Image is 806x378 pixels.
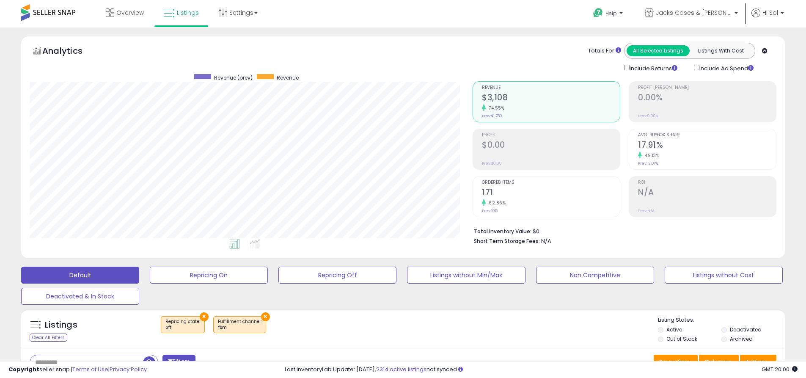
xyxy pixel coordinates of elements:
span: N/A [541,237,551,245]
span: Help [605,10,617,17]
span: Profit [482,133,620,138]
button: Actions [740,355,776,369]
button: Listings without Cost [665,267,783,284]
small: 49.13% [642,152,659,159]
a: Hi Sol [751,8,784,28]
h2: $3,108 [482,93,620,104]
div: off [165,325,200,331]
div: Clear All Filters [30,334,67,342]
a: Help [586,1,631,28]
p: Listing States: [658,316,785,324]
b: Short Term Storage Fees: [474,237,540,245]
label: Active [666,326,682,333]
h5: Listings [45,319,77,331]
span: Avg. Buybox Share [638,133,776,138]
span: Columns [704,358,731,366]
label: Archived [730,335,753,342]
small: 62.86% [486,200,506,206]
span: Hi Sol [762,8,778,17]
button: Save View [654,355,698,369]
small: Prev: 12.01% [638,161,658,166]
i: Get Help [593,8,603,18]
h2: N/A [638,188,776,199]
h2: 17.91% [638,140,776,152]
button: Repricing Off [278,267,396,284]
span: Overview [116,8,144,17]
span: Fulfillment channel : [218,318,261,331]
div: Totals For [588,47,621,55]
span: ROI [638,180,776,185]
div: Last InventoryLab Update: [DATE], not synced. [285,366,798,374]
button: × [261,312,270,321]
button: Non Competitive [536,267,654,284]
div: seller snap | | [8,366,147,374]
button: Listings without Min/Max [407,267,525,284]
small: Prev: 105 [482,208,498,213]
h2: 171 [482,188,620,199]
button: Deactivated & In Stock [21,288,139,305]
button: Repricing On [150,267,268,284]
h5: Analytics [42,45,99,59]
button: All Selected Listings [627,45,690,56]
small: Prev: $1,780 [482,113,502,119]
button: Columns [699,355,739,369]
div: fbm [218,325,261,331]
span: Revenue [277,74,299,81]
span: Jacks Cases & [PERSON_NAME]'s Closet [656,8,732,17]
small: Prev: $0.00 [482,161,502,166]
span: 2025-08-14 20:00 GMT [762,365,798,373]
div: Include Returns [618,63,688,73]
small: 74.55% [486,105,504,111]
h2: 0.00% [638,93,776,104]
a: 2314 active listings [376,365,426,373]
span: Profit [PERSON_NAME] [638,86,776,90]
button: Listings With Cost [689,45,752,56]
span: Revenue (prev) [214,74,253,81]
span: Repricing state : [165,318,200,331]
h2: $0.00 [482,140,620,152]
span: Ordered Items [482,180,620,185]
label: Deactivated [730,326,762,333]
b: Total Inventory Value: [474,228,531,235]
span: Listings [177,8,199,17]
label: Out of Stock [666,335,697,342]
button: Default [21,267,139,284]
strong: Copyright [8,365,39,373]
div: Include Ad Spend [688,63,767,73]
small: Prev: N/A [638,208,655,213]
small: Prev: 0.00% [638,113,658,119]
span: Revenue [482,86,620,90]
li: $0 [474,226,770,236]
button: Filters [162,355,195,370]
button: × [200,312,209,321]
